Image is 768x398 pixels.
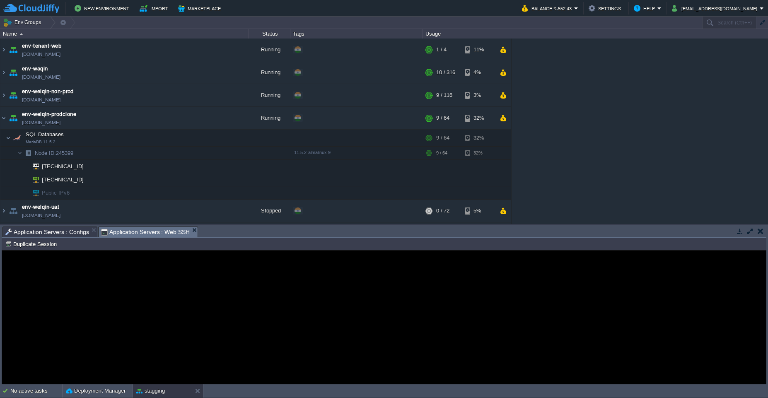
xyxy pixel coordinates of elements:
div: Status [249,29,290,39]
img: AMDAwAAAACH5BAEAAAAALAAAAAABAAEAAAICRAEAOw== [7,107,19,129]
div: Running [249,107,290,129]
img: AMDAwAAAACH5BAEAAAAALAAAAAABAAEAAAICRAEAOw== [0,61,7,84]
a: Node ID:245399 [34,150,75,157]
div: 0 / 20 [436,222,449,245]
img: AMDAwAAAACH5BAEAAAAALAAAAAABAAEAAAICRAEAOw== [27,173,39,186]
img: AMDAwAAAACH5BAEAAAAALAAAAAABAAEAAAICRAEAOw== [22,186,27,199]
button: Env Groups [3,17,44,28]
div: 3% [465,84,492,106]
div: Running [249,39,290,61]
div: 8% [465,222,492,245]
img: AMDAwAAAACH5BAEAAAAALAAAAAABAAEAAAICRAEAOw== [0,222,7,245]
a: env-tenant-web [22,42,61,50]
a: [DOMAIN_NAME] [22,211,60,220]
span: Public IPv6 [41,186,71,199]
img: CloudJiffy [3,3,59,14]
div: 32% [465,147,492,159]
button: stagging [136,387,165,395]
span: [TECHNICAL_ID] [41,173,85,186]
div: 9 / 116 [436,84,452,106]
span: 245399 [34,150,75,157]
div: Stopped [249,200,290,222]
a: SQL DatabasesMariaDB 11.5.2 [25,131,65,137]
button: Import [140,3,171,13]
a: [DOMAIN_NAME] [22,73,60,81]
span: SQL Databases [25,131,65,138]
a: [TECHNICAL_ID] [41,163,85,169]
button: [EMAIL_ADDRESS][DOMAIN_NAME] [672,3,760,13]
img: AMDAwAAAACH5BAEAAAAALAAAAAABAAEAAAICRAEAOw== [6,130,11,146]
a: env-waqin [22,65,48,73]
button: Duplicate Session [5,240,59,248]
a: Public IPv6 [41,190,71,196]
div: 9 / 64 [436,147,447,159]
img: AMDAwAAAACH5BAEAAAAALAAAAAABAAEAAAICRAEAOw== [0,200,7,222]
a: [DOMAIN_NAME] [22,50,60,58]
a: env-welqin-uat [22,203,59,211]
div: 4% [465,61,492,84]
img: AMDAwAAAACH5BAEAAAAALAAAAAABAAEAAAICRAEAOw== [27,160,39,173]
div: Running [249,61,290,84]
div: 0 / 72 [436,200,449,222]
div: Stopped [249,222,290,245]
div: No active tasks [10,384,62,398]
img: AMDAwAAAACH5BAEAAAAALAAAAAABAAEAAAICRAEAOw== [22,160,27,173]
iframe: chat widget [733,365,760,390]
img: AMDAwAAAACH5BAEAAAAALAAAAAABAAEAAAICRAEAOw== [0,84,7,106]
img: AMDAwAAAACH5BAEAAAAALAAAAAABAAEAAAICRAEAOw== [7,200,19,222]
img: AMDAwAAAACH5BAEAAAAALAAAAAABAAEAAAICRAEAOw== [19,33,23,35]
img: AMDAwAAAACH5BAEAAAAALAAAAAABAAEAAAICRAEAOw== [22,147,34,159]
div: 10 / 316 [436,61,455,84]
span: 11.5.2-almalinux-9 [294,150,331,155]
span: Application Servers : Configs [5,227,89,237]
img: AMDAwAAAACH5BAEAAAAALAAAAAABAAEAAAICRAEAOw== [7,39,19,61]
div: 11% [465,39,492,61]
img: AMDAwAAAACH5BAEAAAAALAAAAAABAAEAAAICRAEAOw== [7,61,19,84]
button: Settings [589,3,623,13]
img: AMDAwAAAACH5BAEAAAAALAAAAAABAAEAAAICRAEAOw== [0,107,7,129]
div: Running [249,84,290,106]
a: env-welqin-non-prod [22,87,74,96]
div: 32% [465,130,492,146]
span: [DOMAIN_NAME] [22,118,60,127]
img: AMDAwAAAACH5BAEAAAAALAAAAAABAAEAAAICRAEAOw== [11,130,23,146]
img: AMDAwAAAACH5BAEAAAAALAAAAAABAAEAAAICRAEAOw== [17,147,22,159]
div: Usage [423,29,511,39]
img: AMDAwAAAACH5BAEAAAAALAAAAAABAAEAAAICRAEAOw== [7,84,19,106]
span: Application Servers : Web SSH [101,227,190,237]
a: [TECHNICAL_ID] [41,176,85,183]
img: AMDAwAAAACH5BAEAAAAALAAAAAABAAEAAAICRAEAOw== [27,186,39,199]
a: [DOMAIN_NAME] [22,96,60,104]
div: 32% [465,107,492,129]
img: AMDAwAAAACH5BAEAAAAALAAAAAABAAEAAAICRAEAOw== [0,39,7,61]
div: 5% [465,200,492,222]
button: Marketplace [178,3,223,13]
button: Balance ₹-552.43 [522,3,574,13]
div: 9 / 64 [436,130,449,146]
button: New Environment [75,3,132,13]
img: AMDAwAAAACH5BAEAAAAALAAAAAABAAEAAAICRAEAOw== [7,222,19,245]
button: Help [634,3,657,13]
div: Name [1,29,249,39]
img: AMDAwAAAACH5BAEAAAAALAAAAAABAAEAAAICRAEAOw== [22,173,27,186]
span: Node ID: [35,150,56,156]
span: [TECHNICAL_ID] [41,160,85,173]
a: env-welqin-prodclone [22,110,76,118]
div: 9 / 64 [436,107,449,129]
span: MariaDB 11.5.2 [26,140,56,145]
div: 1 / 4 [436,39,447,61]
button: Deployment Manager [66,387,126,395]
div: Tags [291,29,423,39]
